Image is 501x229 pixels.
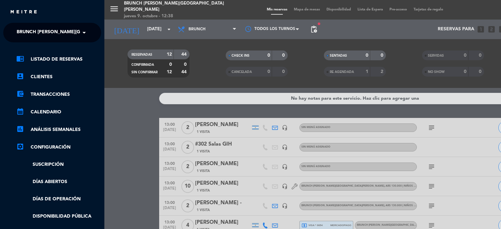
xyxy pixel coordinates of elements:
[16,90,24,98] i: account_balance_wallet
[16,178,101,186] a: Días abiertos
[16,161,101,168] a: Suscripción
[16,143,24,150] i: settings_applications
[10,10,38,15] img: MEITRE
[16,125,24,133] i: assessment
[16,55,101,63] a: chrome_reader_modeListado de Reservas
[16,91,101,98] a: account_balance_walletTransacciones
[16,107,24,115] i: calendar_month
[16,72,24,80] i: account_box
[16,73,101,81] a: account_boxClientes
[16,143,101,151] a: Configuración
[16,195,101,203] a: Días de Operación
[17,26,161,39] span: Brunch [PERSON_NAME][GEOGRAPHIC_DATA][PERSON_NAME]
[16,126,101,134] a: assessmentANÁLISIS SEMANALES
[16,55,24,63] i: chrome_reader_mode
[16,108,101,116] a: calendar_monthCalendario
[16,213,101,220] a: Disponibilidad pública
